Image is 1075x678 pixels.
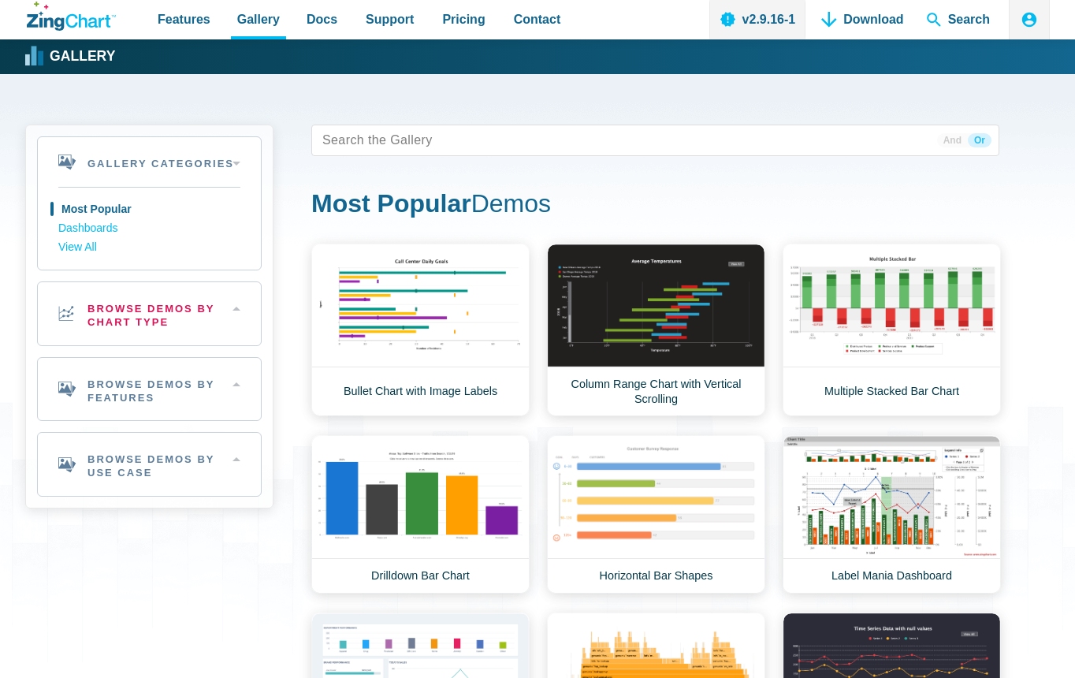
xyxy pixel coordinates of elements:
h2: Browse Demos By Features [38,358,261,421]
a: Drilldown Bar Chart [311,435,530,594]
span: Contact [514,9,561,30]
a: Label Mania Dashboard [783,435,1001,594]
strong: Most Popular [311,189,471,218]
h2: Gallery Categories [38,137,261,187]
span: Support [366,9,414,30]
span: Gallery [237,9,280,30]
h2: Browse Demos By Chart Type [38,282,261,345]
span: Features [158,9,210,30]
a: ZingChart Logo. Click to return to the homepage [27,2,116,31]
a: View All [58,238,240,257]
span: Docs [307,9,337,30]
span: And [937,133,968,147]
span: Pricing [442,9,485,30]
span: Or [968,133,991,147]
a: Dashboards [58,219,240,238]
a: Multiple Stacked Bar Chart [783,244,1001,416]
a: Horizontal Bar Shapes [547,435,765,594]
h2: Browse Demos By Use Case [38,433,261,496]
a: Gallery [27,45,115,69]
strong: Gallery [50,50,115,64]
a: Column Range Chart with Vertical Scrolling [547,244,765,416]
h1: Demos [311,188,999,223]
a: Most Popular [58,200,240,219]
a: Bullet Chart with Image Labels [311,244,530,416]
